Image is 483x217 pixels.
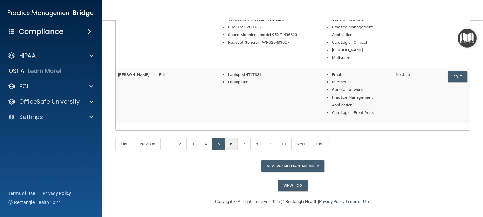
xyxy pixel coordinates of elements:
a: Next [291,138,310,150]
li: Sound Machine - model 950 T-436633 [228,31,314,39]
button: Open Resource Center [458,29,477,48]
li: General Network [332,86,390,94]
p: Settings [19,113,43,121]
li: Laptop MNTLT331 [228,71,314,79]
a: Settings [8,113,93,121]
a: 1 [160,138,173,150]
li: Email [332,71,390,79]
li: CareLogic - Clinical [332,39,390,46]
li: Motivcare [332,54,390,62]
a: Terms of Use [345,199,370,204]
li: Internet [332,78,390,86]
p: OfficeSafe University [19,98,80,105]
iframe: Drift Widget Chat Controller [372,172,475,197]
a: 3 [186,138,199,150]
a: OfficeSafe University [8,98,93,105]
a: Previous [134,138,161,150]
li: UCo516202308U6 [228,23,314,31]
a: PCI [8,82,93,90]
a: View Log [278,180,308,191]
a: Terms of Use [8,190,35,197]
a: 7 [237,138,251,150]
li: Headset General - WFG25431027 [228,39,314,46]
a: Privacy Policy [43,190,71,197]
p: Learn More! [28,67,62,75]
div: Copyright © All rights reserved 2025 @ Rectangle Health | | [176,191,410,212]
a: 6 [225,138,238,150]
li: [PERSON_NAME] [332,46,390,54]
span: Full [159,72,165,77]
li: Practice Management Application [332,23,390,39]
a: 4 [199,138,212,150]
span: No date [396,72,410,77]
li: Practice Management Application [332,94,390,109]
a: Edit [448,71,467,83]
p: OSHA [9,67,25,75]
a: 8 [250,138,263,150]
a: 9 [263,138,276,150]
p: PCI [19,82,28,90]
h4: Compliance [19,27,63,36]
a: 2 [173,138,186,150]
a: First [115,138,134,150]
a: Last [310,138,329,150]
img: PMB logo [8,7,95,19]
p: HIPAA [19,52,36,59]
li: Laptop bag [228,78,314,86]
a: 10 [276,138,291,150]
a: Privacy Policy [319,199,344,204]
a: HIPAA [8,52,93,59]
button: New Workforce Member [261,160,324,172]
a: 5 [212,138,225,150]
span: [PERSON_NAME] [118,72,149,77]
span: Ⓒ Rectangle Health 2024 [8,199,61,205]
li: CareLogic - Front Desk [332,109,390,117]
